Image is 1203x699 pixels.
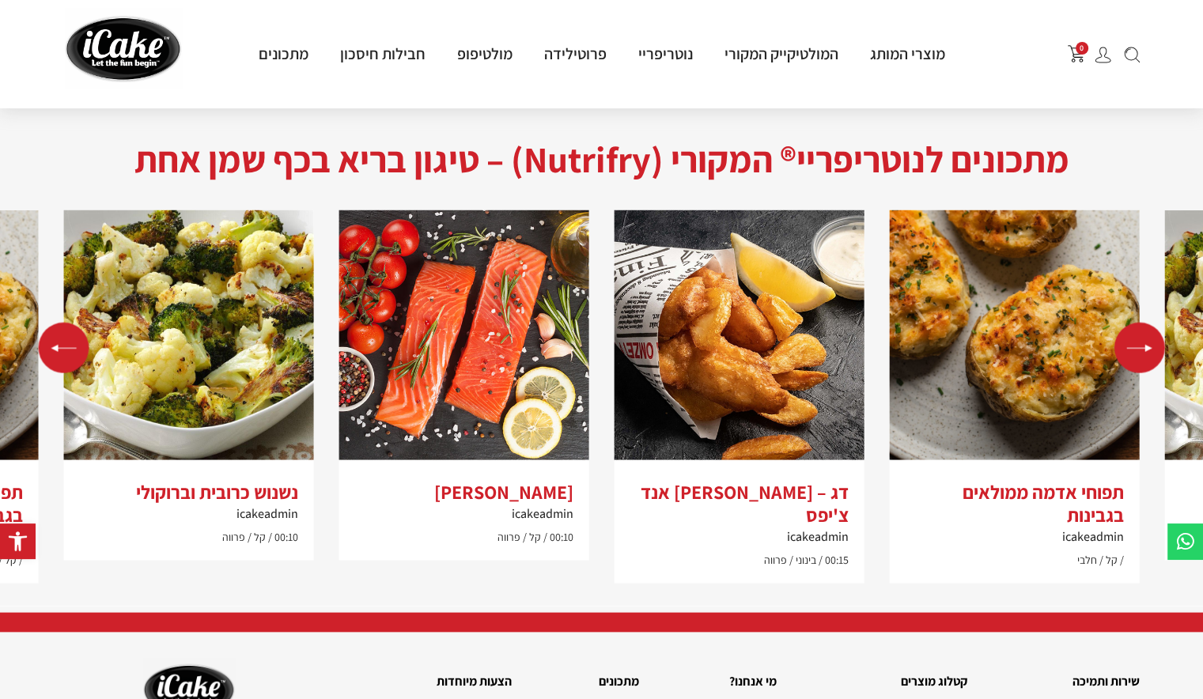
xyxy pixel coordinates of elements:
span: פרווה [498,530,521,544]
button: פתח עגלת קניות צדדית [1068,45,1085,62]
h3: תפוחי אדמה ממולאים בגבינות [905,481,1125,527]
a: מתכונים [243,43,324,64]
a: תפוחי אדמה ממולאים בגבינותicakeadmin קל חלבי [890,448,1140,584]
h2: הצעות מיוחדות [381,671,512,692]
span: פרווה [223,530,246,544]
a: פרוטילידה [528,43,622,64]
h2: שירות ותמיכה [982,671,1139,692]
div: 4 / 4 [339,210,589,561]
h3: [PERSON_NAME] [354,481,574,504]
span: 00:10 [269,530,299,544]
img: salmon_dreamstime_m_70847023_970y546.jpg [339,210,589,460]
span: קל [248,530,267,544]
h3: דג – [PERSON_NAME] אנד צ'יפס [630,481,849,527]
span: 00:15 [819,553,849,567]
span: 00:10 [544,530,574,544]
div: Previous slide [39,323,89,373]
div: 2 / 4 [890,210,1140,584]
h6: icakeadmin [905,529,1125,544]
img: SAU_3755_S-2000x1125-1.jpg [615,210,864,460]
h6: icakeadmin [79,506,299,521]
span: פרווה [765,553,788,567]
span: בינוני [790,553,817,567]
a: המולטיקייק המקורי [709,43,854,64]
h2: קטלוג מוצרים [793,671,967,692]
a: מוצרי המותג [854,43,961,64]
a: [PERSON_NAME]icakeadmin00:10 קל פרווה [339,448,589,561]
img: exps75864_TOHCA153054B11_07_8b.jpg [64,210,314,460]
span: קל [1100,553,1118,567]
img: twice-baked-potatoes-3051081-hero-01-8ba21c9e1d1e4e7db27e157b58b7ffe8-scaled.jpg [890,210,1140,460]
a: נוטריפריי [622,43,709,64]
div: 1 / 4 [64,210,314,561]
a: חבילות חיסכון [324,43,441,64]
h2: מי אנחנו? [655,671,777,692]
span: קל [524,530,542,544]
span: חלבי [1078,553,1098,567]
a: נשנוש כרובית וברוקוליicakeadmin00:10 קל פרווה [64,448,314,561]
h6: icakeadmin [354,506,574,521]
span: 0 [1076,42,1088,55]
a: מולטיפופ [441,43,528,64]
div: Next slide [1114,323,1165,373]
h2: מתכונים לנוטריפריי® המקורי (Nutrifry) – טיגון בריא בכף שמן אחת [39,131,1165,187]
img: shopping-cart.png [1068,45,1085,62]
div: 3 / 4 [615,210,864,584]
h6: icakeadmin [630,529,849,544]
h3: נשנוש כרובית וברוקולי [79,481,299,504]
h2: מתכונים [528,671,640,692]
a: דג – [PERSON_NAME] אנד צ'יפסicakeadmin00:15 בינוני פרווה [615,448,864,584]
